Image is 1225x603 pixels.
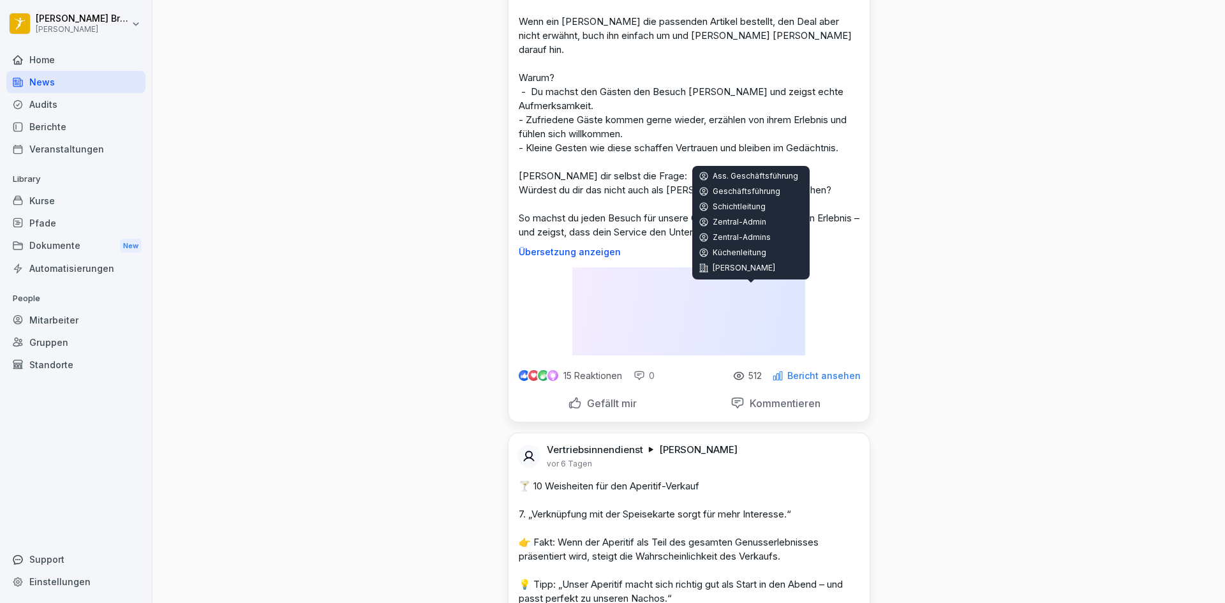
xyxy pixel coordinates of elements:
img: inspiring [547,370,558,382]
p: 512 [748,371,762,381]
p: Bericht ansehen [787,371,861,381]
p: Ass. Geschäftsführung [699,171,803,181]
a: Veranstaltungen [6,138,145,160]
p: Gefällt mir [582,397,637,410]
a: Pfade [6,212,145,234]
p: [PERSON_NAME] Bremke [36,13,129,24]
p: 15 Reaktionen [563,371,622,381]
a: Audits [6,93,145,115]
p: Zentral-Admin [699,217,803,227]
a: Automatisierungen [6,257,145,279]
p: Vertriebsinnendienst [547,443,643,456]
p: vor 6 Tagen [547,459,592,469]
div: Dokumente [6,234,145,258]
div: Support [6,548,145,570]
p: [PERSON_NAME] [36,25,129,34]
p: People [6,288,145,309]
p: [PERSON_NAME] [659,443,738,456]
p: Kommentieren [745,397,820,410]
img: like [519,371,529,381]
a: Mitarbeiter [6,309,145,331]
a: Kurse [6,190,145,212]
p: Geschäftsführung [699,186,803,197]
a: Einstellungen [6,570,145,593]
a: Home [6,48,145,71]
a: News [6,71,145,93]
img: celebrate [538,370,549,381]
div: 0 [634,369,655,382]
a: Gruppen [6,331,145,354]
p: Küchenleitung [699,248,803,258]
a: Berichte [6,115,145,138]
a: DokumenteNew [6,234,145,258]
p: [PERSON_NAME] [699,263,803,273]
img: love [529,371,538,380]
p: Zentral-Admins [699,232,803,242]
p: Schichtleitung [699,202,803,212]
p: Library [6,169,145,190]
a: Standorte [6,354,145,376]
div: New [120,239,142,253]
p: Übersetzung anzeigen [519,247,859,257]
